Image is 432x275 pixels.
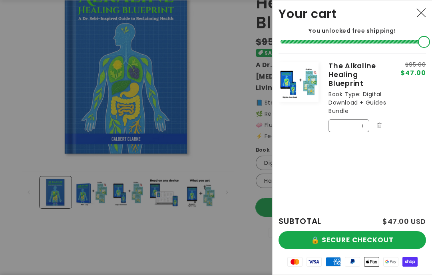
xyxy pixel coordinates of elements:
[382,218,426,225] p: $47.00 USD
[328,90,361,98] dt: Book Type:
[328,90,386,115] dd: Digital Download + Guides Bundle
[342,119,356,132] input: Quantity for The Alkaline Healing Blueprint
[373,120,385,132] button: Remove The Alkaline Healing Blueprint - Digital Download + Guides Bundle
[279,217,321,225] h2: SUBTOTAL
[279,27,426,34] p: You unlocked free shipping!
[400,70,426,76] span: $47.00
[279,6,337,21] h2: Your cart
[328,62,390,88] a: The Alkaline Healing Blueprint
[412,4,430,22] button: Close
[279,231,426,249] button: 🔒 SECURE CHECKOUT
[400,62,426,67] s: $95.00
